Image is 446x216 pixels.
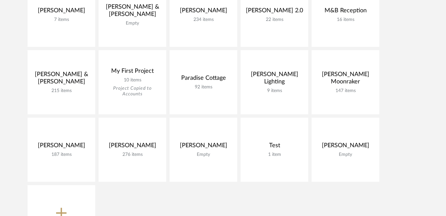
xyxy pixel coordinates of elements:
[246,17,303,23] div: 22 items
[317,142,374,152] div: [PERSON_NAME]
[104,3,161,21] div: [PERSON_NAME] & [PERSON_NAME]
[246,7,303,17] div: [PERSON_NAME] 2.0
[104,21,161,26] div: Empty
[317,152,374,158] div: Empty
[33,142,90,152] div: [PERSON_NAME]
[175,74,232,84] div: Paradise Cottage
[104,77,161,83] div: 10 items
[104,142,161,152] div: [PERSON_NAME]
[33,88,90,94] div: 215 items
[317,71,374,88] div: [PERSON_NAME] Moonraker
[246,88,303,94] div: 9 items
[33,7,90,17] div: [PERSON_NAME]
[104,152,161,158] div: 276 items
[175,7,232,17] div: [PERSON_NAME]
[175,17,232,23] div: 234 items
[175,142,232,152] div: [PERSON_NAME]
[104,67,161,77] div: My First Project
[246,71,303,88] div: [PERSON_NAME] Lighting
[33,152,90,158] div: 187 items
[33,17,90,23] div: 7 items
[317,7,374,17] div: M&B Reception
[104,86,161,97] div: Project Copied to Accounts
[246,142,303,152] div: Test
[246,152,303,158] div: 1 item
[175,152,232,158] div: Empty
[175,84,232,90] div: 92 items
[317,88,374,94] div: 147 items
[317,17,374,23] div: 16 items
[33,71,90,88] div: [PERSON_NAME] & [PERSON_NAME]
